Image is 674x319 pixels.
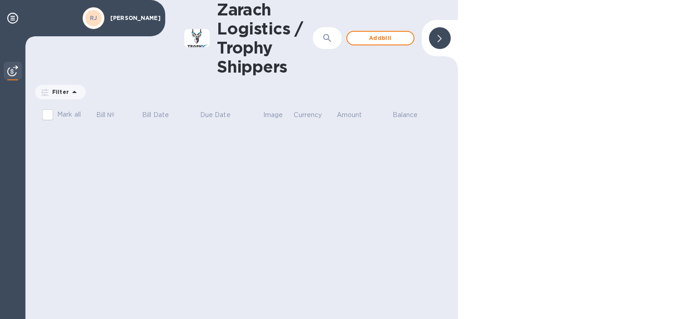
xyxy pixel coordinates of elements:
p: [PERSON_NAME] [110,15,156,21]
p: Amount [337,110,362,120]
p: Due Date [200,110,231,120]
button: Addbill [346,31,414,45]
b: RJ [90,15,98,21]
p: Image [263,110,283,120]
span: Add bill [354,33,406,44]
p: Mark all [57,110,81,119]
p: Currency [294,110,322,120]
p: Bill Date [142,110,169,120]
span: Bill Date [142,110,181,120]
p: Bill № [96,110,115,120]
span: Bill № [96,110,127,120]
p: Balance [392,110,418,120]
span: Due Date [200,110,242,120]
p: Filter [49,88,69,96]
span: Balance [392,110,429,120]
span: Amount [337,110,374,120]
